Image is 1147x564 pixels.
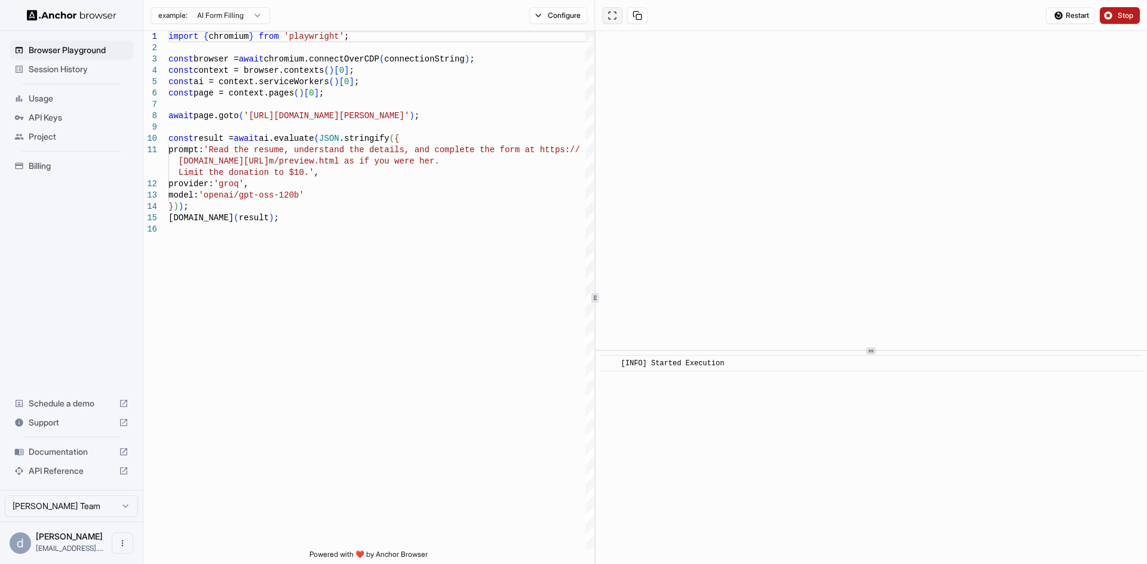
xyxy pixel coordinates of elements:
[294,88,299,98] span: (
[168,88,194,98] span: const
[10,156,133,175] div: Billing
[1118,11,1134,20] span: Stop
[194,134,234,143] span: result =
[390,134,394,143] span: (
[143,144,157,156] div: 11
[239,54,264,64] span: await
[324,66,329,75] span: (
[36,531,103,541] span: d weinberger
[179,168,314,177] span: Limit the donation to $10.'
[269,156,440,166] span: m/preview.html as if you were her.
[194,66,324,75] span: context = browser.contexts
[214,179,244,189] span: 'groq'
[10,108,133,127] div: API Keys
[143,99,157,110] div: 7
[29,112,128,124] span: API Keys
[143,178,157,190] div: 12
[29,465,114,477] span: API Reference
[29,63,128,75] span: Session History
[314,134,319,143] span: (
[208,32,249,41] span: chromium
[602,7,622,24] button: Open in full screen
[143,201,157,212] div: 14
[29,160,128,172] span: Billing
[455,145,580,155] span: lete the form at https://
[379,54,384,64] span: (
[143,88,157,99] div: 6
[239,111,244,121] span: (
[354,77,359,87] span: ;
[234,213,238,223] span: (
[143,54,157,65] div: 3
[529,7,587,24] button: Configure
[239,213,269,223] span: result
[168,202,173,211] span: }
[143,212,157,224] div: 15
[10,532,31,554] div: d
[143,65,157,76] div: 4
[314,88,319,98] span: ]
[143,224,157,235] div: 16
[465,54,470,64] span: )
[194,88,294,98] span: page = context.pages
[606,357,612,369] span: ​
[204,145,455,155] span: 'Read the resume, understand the details, and comp
[349,77,354,87] span: ]
[621,359,725,368] span: [INFO] Started Execution
[415,111,419,121] span: ;
[29,397,114,409] span: Schedule a demo
[309,88,314,98] span: 0
[198,190,303,200] span: 'openai/gpt-oss-120b'
[409,111,414,121] span: )
[10,442,133,461] div: Documentation
[334,77,339,87] span: )
[329,77,334,87] span: (
[173,202,178,211] span: )
[284,32,344,41] span: 'playwright'
[143,122,157,133] div: 9
[10,394,133,413] div: Schedule a demo
[319,134,339,143] span: JSON
[1100,7,1140,24] button: Stop
[168,32,198,41] span: import
[1066,11,1089,20] span: Restart
[244,179,249,189] span: ,
[168,134,194,143] span: const
[319,88,324,98] span: ;
[627,7,648,24] button: Copy session ID
[10,41,133,60] div: Browser Playground
[234,134,259,143] span: await
[384,54,464,64] span: connectionString
[1046,7,1095,24] button: Restart
[179,156,269,166] span: [DOMAIN_NAME][URL]
[168,54,194,64] span: const
[204,32,208,41] span: {
[143,76,157,88] div: 5
[10,89,133,108] div: Usage
[27,10,116,21] img: Anchor Logo
[168,179,214,189] span: provider:
[112,532,133,554] button: Open menu
[168,77,194,87] span: const
[10,461,133,480] div: API Reference
[158,11,188,20] span: example:
[143,133,157,144] div: 10
[29,44,128,56] span: Browser Playground
[168,111,194,121] span: await
[264,54,379,64] span: chromium.connectOverCDP
[394,134,399,143] span: {
[168,145,204,155] span: prompt:
[344,77,349,87] span: 0
[304,88,309,98] span: [
[339,134,390,143] span: .stringify
[339,77,344,87] span: [
[10,413,133,432] div: Support
[179,202,183,211] span: )
[143,110,157,122] div: 8
[194,77,329,87] span: ai = context.serviceWorkers
[36,544,103,553] span: 0822994@gmail.com
[168,190,198,200] span: model:
[194,54,239,64] span: browser =
[274,213,278,223] span: ;
[269,213,274,223] span: )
